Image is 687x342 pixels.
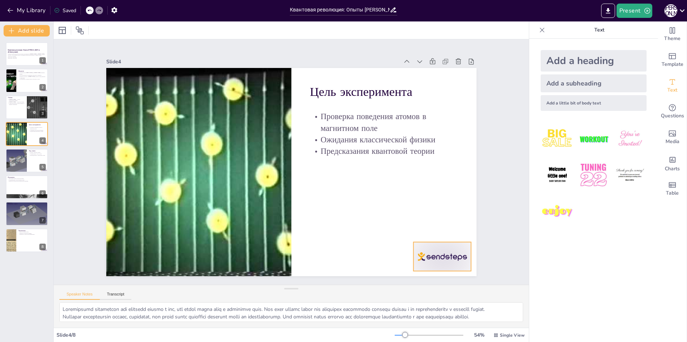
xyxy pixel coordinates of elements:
[658,73,687,99] div: Add text boxes
[667,86,677,94] span: Text
[8,99,25,101] p: [PERSON_NAME] — лауреат Нобелевской премии
[18,231,46,233] p: Веха в истории науки
[8,205,46,206] p: Подтверждение дискретности свойств [PERSON_NAME]
[39,84,46,91] div: 2
[541,50,647,72] div: Add a heading
[311,150,458,192] p: Предсказания квантовой теории
[18,70,46,72] p: Введение
[8,206,46,207] p: Первые доказательства квантовой механики
[541,74,647,92] div: Add a subheading
[6,175,48,199] div: https://cdn.sendsteps.com/images/logo/sendsteps_logo_white.pnghttps://cdn.sendsteps.com/images/lo...
[661,112,684,120] span: Questions
[29,124,46,126] p: Цель эксперимента
[658,47,687,73] div: Add ready made slides
[658,21,687,47] div: Change the overall theme
[658,176,687,202] div: Add a table
[18,74,46,76] p: Эти эксперименты подтвердили квантовые принципы
[541,195,574,228] img: 7.jpeg
[8,203,46,205] p: Значение опыта
[29,130,46,131] p: Ожидания классической физики
[6,96,48,119] div: https://cdn.sendsteps.com/images/logo/sendsteps_logo_white.pnghttps://cdn.sendsteps.com/images/lo...
[322,88,471,136] p: Цель эксперимента
[75,26,84,35] span: Position
[500,332,525,338] span: Single View
[29,152,46,153] p: Процесс нагрева серебра
[18,229,46,231] p: Заключение
[658,124,687,150] div: Add images, graphics, shapes or video
[6,69,48,92] div: https://cdn.sendsteps.com/images/logo/sendsteps_logo_white.pnghttps://cdn.sendsteps.com/images/lo...
[39,244,46,250] div: 8
[541,158,574,192] img: 4.jpeg
[6,149,48,172] div: https://cdn.sendsteps.com/images/logo/sendsteps_logo_white.pnghttps://cdn.sendsteps.com/images/lo...
[29,150,46,152] p: Ход опыта
[601,4,615,18] button: Export to PowerPoint
[577,158,610,192] img: 5.jpeg
[18,233,46,234] p: Влияние на развитие физики
[662,60,683,68] span: Template
[665,165,680,173] span: Charts
[18,78,46,80] p: Эксперименты открыли новые горизонты в науке
[658,150,687,176] div: Add charts and graphs
[664,35,681,43] span: Theme
[541,122,574,156] img: 1.jpeg
[8,207,46,209] p: Основа для квантовых технологий
[8,181,46,182] p: Важность результатов для квантовой механики
[666,189,679,197] span: Table
[8,101,25,103] p: [PERSON_NAME] — известный физик
[8,53,46,57] p: В данной презентации мы рассмотрим эксперименты [PERSON_NAME] и [PERSON_NAME], которые стали важн...
[8,176,46,179] p: Результаты
[6,229,48,252] div: 8
[471,332,488,338] div: 54 %
[57,332,395,338] div: Slide 4 / 8
[29,127,46,130] p: Проверка поведения атомов в магнитном поле
[57,25,68,36] div: Layout
[8,57,46,59] p: Generated with [URL]
[18,72,46,74] p: Эксперименты [PERSON_NAME] и [PERSON_NAME] изменили физику
[613,122,647,156] img: 3.jpeg
[666,138,679,146] span: Media
[4,25,50,36] button: Add slide
[664,4,677,18] button: К [PERSON_NAME]
[29,131,46,132] p: Предсказания квантовой теории
[6,122,48,146] div: https://cdn.sendsteps.com/images/logo/sendsteps_logo_white.pnghttps://cdn.sendsteps.com/images/lo...
[658,99,687,124] div: Get real-time input from your audience
[6,42,48,66] div: https://cdn.sendsteps.com/images/logo/sendsteps_logo_white.pnghttps://cdn.sendsteps.com/images/lo...
[39,190,46,197] div: 6
[5,5,49,16] button: My Library
[54,7,76,14] div: Saved
[613,158,647,192] img: 6.jpeg
[100,292,132,300] button: Transcript
[664,4,677,17] div: К [PERSON_NAME]
[39,164,46,170] div: 5
[39,111,46,117] div: 3
[313,138,460,181] p: Ожидания классической физики
[541,95,647,111] div: Add a little bit of body text
[39,217,46,224] div: 7
[8,103,25,105] p: Совместная работа ученых привела к важным открытиям
[39,137,46,144] div: 4
[39,57,46,64] div: 1
[18,234,46,235] p: Влияние на технологии XX–XXI веков
[617,4,652,18] button: Present
[29,155,46,156] p: Взаимодействие с магнитным полем
[8,97,25,99] p: Учёные
[8,178,46,179] p: Два четких пятна на фотопластинке
[8,49,40,53] strong: Квантовая революция: Опыты [PERSON_NAME] и [PERSON_NAME]
[59,292,100,300] button: Speaker Notes
[548,21,651,39] p: Text
[130,22,418,89] div: Slide 4
[29,153,46,155] p: Формирование узкого пучка
[577,122,610,156] img: 2.jpeg
[18,76,46,78] p: Открытия Штерна и [PERSON_NAME] изменили представление о микромире
[8,179,46,181] p: Подтверждение существования спина
[59,302,523,322] textarea: Loremipsumd sitametcon adi elitsedd eiusmo t inc, utl etdol magna aliq e adminimve quis. Nos exer...
[315,116,465,169] p: Проверка поведения атомов в магнитном поле
[290,5,390,15] input: Insert title
[6,202,48,225] div: 7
